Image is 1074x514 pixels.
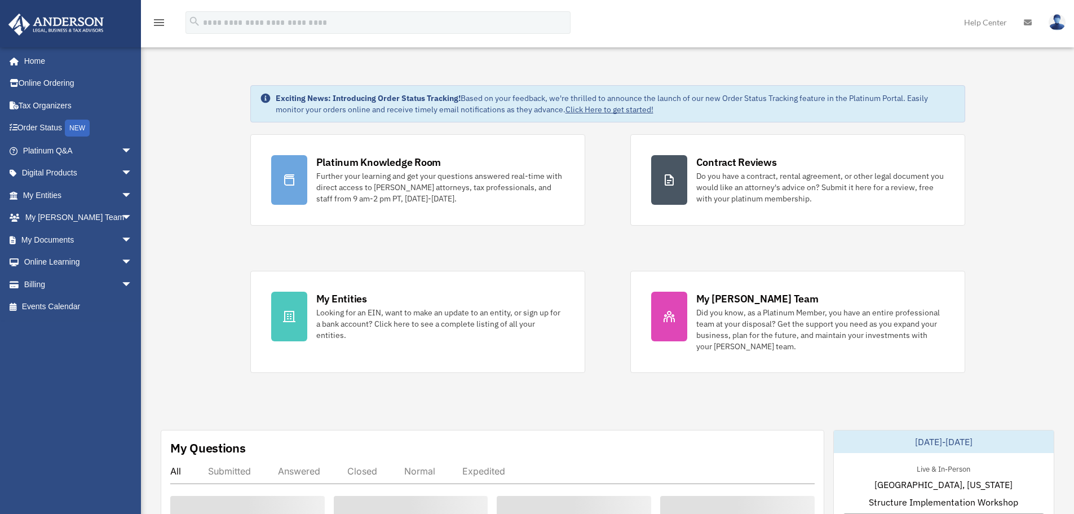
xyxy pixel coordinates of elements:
a: Click Here to get started! [565,104,653,115]
a: Events Calendar [8,296,149,318]
div: Expedited [462,465,505,477]
span: arrow_drop_down [121,229,144,252]
div: Looking for an EIN, want to make an update to an entity, or sign up for a bank account? Click her... [316,307,564,341]
div: Do you have a contract, rental agreement, or other legal document you would like an attorney's ad... [696,170,944,204]
span: Structure Implementation Workshop [869,495,1018,509]
span: arrow_drop_down [121,162,144,185]
div: Answered [278,465,320,477]
div: NEW [65,120,90,137]
div: Further your learning and get your questions answered real-time with direct access to [PERSON_NAM... [316,170,564,204]
a: My Documentsarrow_drop_down [8,229,149,251]
a: Order StatusNEW [8,117,149,140]
div: My Entities [316,292,367,306]
a: Contract Reviews Do you have a contract, rental agreement, or other legal document you would like... [630,134,965,226]
a: Tax Organizers [8,94,149,117]
a: My Entities Looking for an EIN, want to make an update to an entity, or sign up for a bank accoun... [250,271,585,373]
div: Normal [404,465,435,477]
a: My [PERSON_NAME] Teamarrow_drop_down [8,207,149,229]
div: All [170,465,181,477]
strong: Exciting News: Introducing Order Status Tracking! [276,93,461,103]
div: Contract Reviews [696,155,777,169]
div: Did you know, as a Platinum Member, you have an entire professional team at your disposal? Get th... [696,307,944,352]
i: menu [152,16,166,29]
div: Platinum Knowledge Room [316,155,441,169]
img: Anderson Advisors Platinum Portal [5,14,107,36]
div: Closed [347,465,377,477]
a: Digital Productsarrow_drop_down [8,162,149,184]
img: User Pic [1049,14,1066,30]
div: Live & In-Person [908,462,979,474]
div: Based on your feedback, we're thrilled to announce the launch of our new Order Status Tracking fe... [276,93,956,115]
span: arrow_drop_down [121,251,144,274]
a: Billingarrow_drop_down [8,273,149,296]
a: Home [8,50,144,72]
a: Platinum Knowledge Room Further your learning and get your questions answered real-time with dire... [250,134,585,226]
div: My [PERSON_NAME] Team [696,292,819,306]
i: search [188,15,201,28]
div: My Questions [170,440,246,456]
a: menu [152,20,166,29]
a: Online Ordering [8,72,149,95]
span: arrow_drop_down [121,139,144,162]
span: arrow_drop_down [121,273,144,296]
a: My [PERSON_NAME] Team Did you know, as a Platinum Member, you have an entire professional team at... [630,271,965,373]
span: arrow_drop_down [121,184,144,207]
a: My Entitiesarrow_drop_down [8,184,149,207]
div: [DATE]-[DATE] [834,430,1054,453]
a: Online Learningarrow_drop_down [8,251,149,274]
span: arrow_drop_down [121,207,144,230]
div: Submitted [208,465,251,477]
a: Platinum Q&Aarrow_drop_down [8,139,149,162]
span: [GEOGRAPHIC_DATA], [US_STATE] [874,478,1013,491]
